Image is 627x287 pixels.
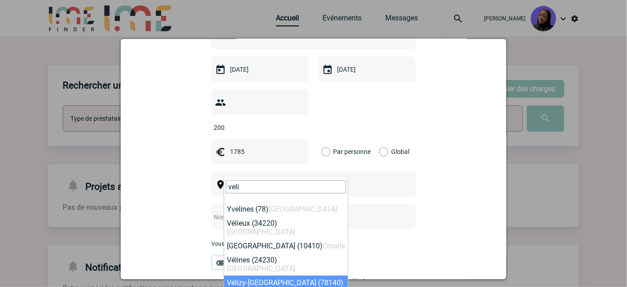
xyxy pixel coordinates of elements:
[227,264,295,273] span: [GEOGRAPHIC_DATA]
[228,64,290,75] input: Date de début
[379,139,385,164] label: Global
[227,228,295,236] span: [GEOGRAPHIC_DATA]
[224,202,348,216] li: Yvelines (78)
[323,242,345,250] span: Croatie
[335,64,397,75] input: Date de fin
[224,216,348,239] li: Vélieux (34220)
[228,146,290,158] input: Budget HT
[211,122,297,134] input: Nombre de participants
[211,241,416,247] p: Vous pouvez ajouter une pièce jointe à votre demande
[211,211,392,223] input: Nom de l'événement
[269,205,337,213] span: [GEOGRAPHIC_DATA]
[321,139,331,164] label: Par personne
[224,253,348,276] li: Vélines (24230)
[224,239,348,253] li: [GEOGRAPHIC_DATA] (10410)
